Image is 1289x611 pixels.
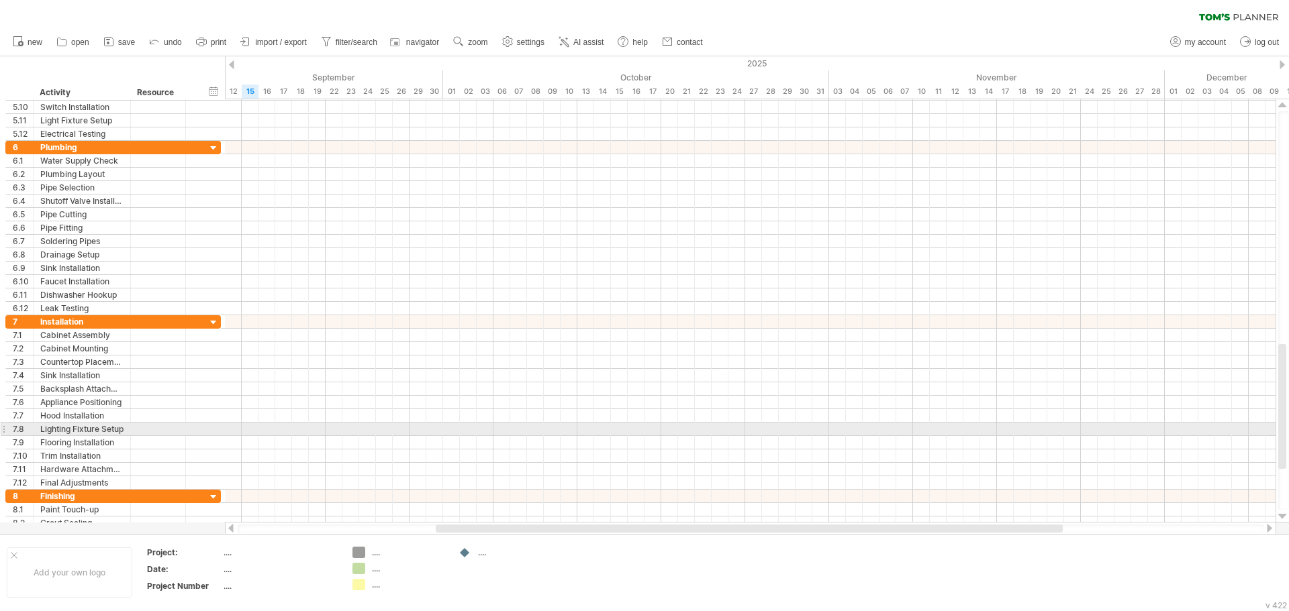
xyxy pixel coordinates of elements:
span: import / export [255,38,307,47]
div: 6.7 [13,235,33,247]
div: .... [372,563,445,574]
div: Tuesday, 14 October 2025 [594,85,611,99]
div: Countertop Placement [40,355,124,368]
div: Wednesday, 8 October 2025 [527,85,544,99]
div: Tuesday, 2 December 2025 [1182,85,1198,99]
div: Friday, 19 September 2025 [309,85,326,99]
div: Friday, 14 November 2025 [980,85,997,99]
div: Appliance Positioning [40,396,124,408]
span: zoom [468,38,487,47]
div: Monday, 3 November 2025 [829,85,846,99]
a: contact [659,34,707,51]
div: Thursday, 16 October 2025 [628,85,644,99]
div: Date: [147,563,221,575]
a: log out [1237,34,1283,51]
div: Tuesday, 7 October 2025 [510,85,527,99]
div: 6.5 [13,208,33,221]
div: 7.10 [13,449,33,462]
div: 6.1 [13,154,33,167]
span: help [632,38,648,47]
span: settings [517,38,544,47]
div: Monday, 6 October 2025 [493,85,510,99]
div: Tuesday, 21 October 2025 [678,85,695,99]
div: 7.5 [13,382,33,395]
div: Friday, 5 December 2025 [1232,85,1249,99]
a: AI assist [555,34,608,51]
div: Faucet Installation [40,275,124,288]
div: Plumbing [40,141,124,154]
span: undo [164,38,182,47]
div: Thursday, 4 December 2025 [1215,85,1232,99]
div: Thursday, 18 September 2025 [292,85,309,99]
a: zoom [450,34,491,51]
div: Cabinet Assembly [40,329,124,341]
div: Friday, 7 November 2025 [896,85,913,99]
a: print [193,34,230,51]
div: .... [372,579,445,590]
div: Shutoff Valve Installation [40,195,124,207]
div: Friday, 10 October 2025 [561,85,577,99]
div: Friday, 17 October 2025 [644,85,661,99]
div: Wednesday, 26 November 2025 [1114,85,1131,99]
div: 7.2 [13,342,33,355]
div: Sink Installation [40,262,124,274]
div: Plumbing Layout [40,168,124,180]
div: Friday, 28 November 2025 [1148,85,1165,99]
div: Resource [137,86,178,99]
div: Leak Testing [40,302,124,315]
div: 6.6 [13,221,33,234]
div: Wednesday, 29 October 2025 [779,85,796,99]
div: Friday, 26 September 2025 [393,85,410,99]
div: Paint Touch-up [40,503,124,516]
div: 7.11 [13,463,33,476]
div: Project Number [147,580,221,592]
div: .... [224,563,336,575]
div: Pipe Fitting [40,221,124,234]
div: Activity [40,86,123,99]
div: Thursday, 6 November 2025 [879,85,896,99]
div: Monday, 13 October 2025 [577,85,594,99]
div: 6.11 [13,288,33,301]
div: .... [372,547,445,558]
div: Wednesday, 12 November 2025 [947,85,963,99]
span: filter/search [336,38,377,47]
a: settings [499,34,548,51]
a: filter/search [318,34,381,51]
div: Hood Installation [40,409,124,422]
a: help [614,34,652,51]
div: Friday, 3 October 2025 [477,85,493,99]
div: Tuesday, 18 November 2025 [1014,85,1031,99]
div: Final Adjustments [40,476,124,489]
a: import / export [237,34,311,51]
div: 8 [13,490,33,502]
div: Flooring Installation [40,436,124,449]
span: print [211,38,226,47]
div: Friday, 24 October 2025 [728,85,745,99]
div: 6.10 [13,275,33,288]
div: 6.9 [13,262,33,274]
div: Wednesday, 24 September 2025 [359,85,376,99]
div: Soldering Pipes [40,235,124,247]
span: open [71,38,89,47]
div: 7.1 [13,329,33,341]
div: Thursday, 20 November 2025 [1047,85,1064,99]
div: Wednesday, 1 October 2025 [443,85,460,99]
div: Thursday, 25 September 2025 [376,85,393,99]
div: Monday, 24 November 2025 [1081,85,1098,99]
div: Thursday, 9 October 2025 [544,85,561,99]
a: new [9,34,46,51]
div: 7.8 [13,423,33,435]
div: Thursday, 13 November 2025 [963,85,980,99]
div: Thursday, 2 October 2025 [460,85,477,99]
div: .... [478,547,551,558]
div: Grout Sealing [40,516,124,529]
div: Tuesday, 30 September 2025 [426,85,443,99]
a: undo [146,34,186,51]
span: contact [677,38,703,47]
div: 8.2 [13,516,33,529]
div: Friday, 21 November 2025 [1064,85,1081,99]
a: navigator [388,34,443,51]
div: Project: [147,547,221,558]
div: 7.9 [13,436,33,449]
div: Thursday, 30 October 2025 [796,85,812,99]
